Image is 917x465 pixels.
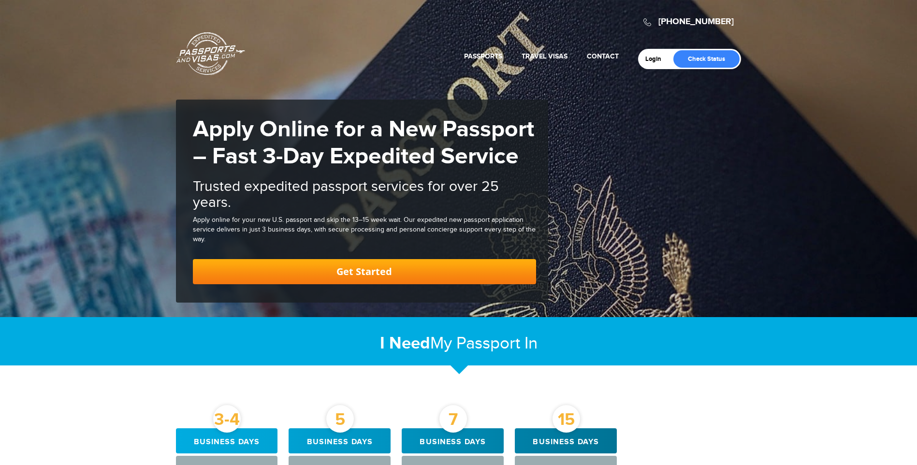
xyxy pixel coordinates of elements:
[213,405,241,433] div: 3-4
[515,428,617,453] div: Business days
[193,259,536,284] a: Get Started
[587,52,619,60] a: Contact
[522,52,568,60] a: Travel Visas
[402,428,504,453] div: Business days
[193,116,534,171] strong: Apply Online for a New Passport – Fast 3-Day Expedited Service
[658,16,734,27] a: [PHONE_NUMBER]
[193,216,536,245] div: Apply online for your new U.S. passport and skip the 13–15 week wait. Our expedited new passport ...
[176,428,278,453] div: Business days
[193,179,536,211] h2: Trusted expedited passport services for over 25 years.
[456,334,538,353] span: Passport In
[464,52,502,60] a: Passports
[439,405,467,433] div: 7
[553,405,580,433] div: 15
[326,405,354,433] div: 5
[176,333,742,354] h2: My
[673,50,740,68] a: Check Status
[645,55,668,63] a: Login
[289,428,391,453] div: Business days
[176,32,245,75] a: Passports & [DOMAIN_NAME]
[380,333,430,354] strong: I Need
